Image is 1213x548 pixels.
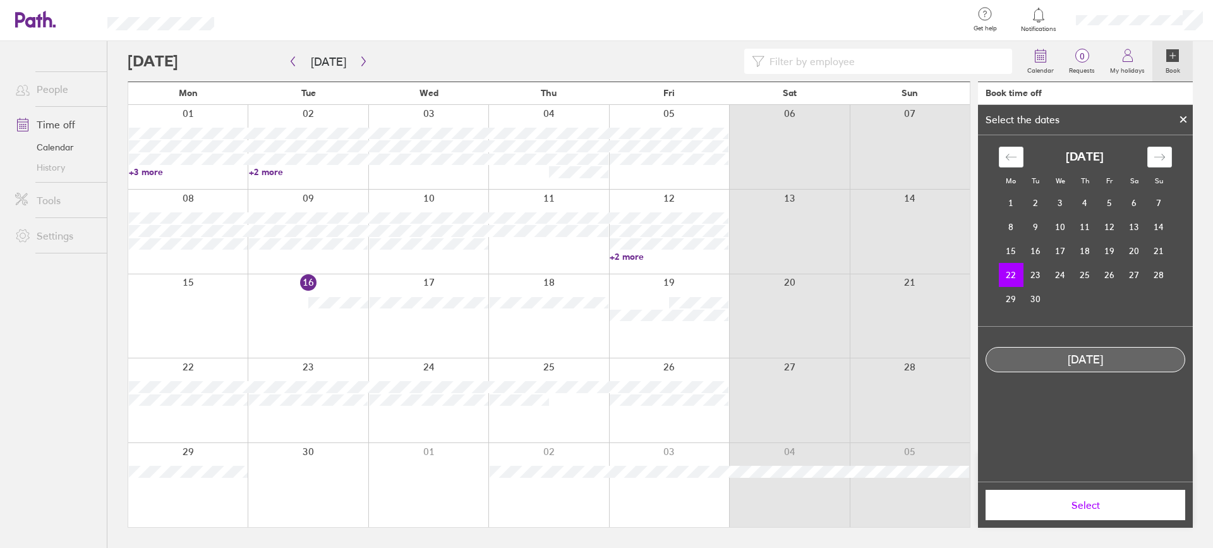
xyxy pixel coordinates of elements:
[1048,263,1073,287] td: Wednesday, September 24, 2025
[1147,191,1171,215] td: Sunday, September 7, 2025
[1158,63,1188,75] label: Book
[1006,176,1016,185] small: Mo
[1073,239,1097,263] td: Thursday, September 18, 2025
[978,114,1067,125] div: Select the dates
[1122,263,1147,287] td: Saturday, September 27, 2025
[1106,176,1113,185] small: Fr
[301,51,356,72] button: [DATE]
[5,112,107,137] a: Time off
[999,239,1023,263] td: Monday, September 15, 2025
[1147,147,1172,167] div: Move forward to switch to the next month.
[999,147,1023,167] div: Move backward to switch to the previous month.
[994,499,1176,511] span: Select
[1155,176,1163,185] small: Su
[965,25,1006,32] span: Get help
[1061,51,1102,61] span: 0
[999,215,1023,239] td: Monday, September 8, 2025
[1073,191,1097,215] td: Thursday, September 4, 2025
[419,88,438,98] span: Wed
[1018,25,1059,33] span: Notifications
[1102,41,1152,82] a: My holidays
[1122,215,1147,239] td: Saturday, September 13, 2025
[1018,6,1059,33] a: Notifications
[999,287,1023,311] td: Monday, September 29, 2025
[1023,287,1048,311] td: Tuesday, September 30, 2025
[1097,239,1122,263] td: Friday, September 19, 2025
[1097,215,1122,239] td: Friday, September 12, 2025
[783,88,797,98] span: Sat
[5,223,107,248] a: Settings
[249,166,368,178] a: +2 more
[1097,263,1122,287] td: Friday, September 26, 2025
[999,263,1023,287] td: Selected. Monday, September 22, 2025
[1122,191,1147,215] td: Saturday, September 6, 2025
[5,76,107,102] a: People
[986,88,1042,98] div: Book time off
[1066,150,1104,164] strong: [DATE]
[1023,191,1048,215] td: Tuesday, September 2, 2025
[902,88,918,98] span: Sun
[1023,215,1048,239] td: Tuesday, September 9, 2025
[1122,239,1147,263] td: Saturday, September 20, 2025
[1048,215,1073,239] td: Wednesday, September 10, 2025
[1147,215,1171,239] td: Sunday, September 14, 2025
[5,188,107,213] a: Tools
[129,166,248,178] a: +3 more
[985,135,1186,326] div: Calendar
[1073,215,1097,239] td: Thursday, September 11, 2025
[541,88,557,98] span: Thu
[301,88,316,98] span: Tue
[764,49,1005,73] input: Filter by employee
[1081,176,1089,185] small: Th
[999,191,1023,215] td: Monday, September 1, 2025
[1020,41,1061,82] a: Calendar
[1130,176,1138,185] small: Sa
[1061,41,1102,82] a: 0Requests
[1147,263,1171,287] td: Sunday, September 28, 2025
[1020,63,1061,75] label: Calendar
[986,353,1185,367] div: [DATE]
[1023,263,1048,287] td: Tuesday, September 23, 2025
[1048,239,1073,263] td: Wednesday, September 17, 2025
[179,88,198,98] span: Mon
[1032,176,1039,185] small: Tu
[5,137,107,157] a: Calendar
[1023,239,1048,263] td: Tuesday, September 16, 2025
[1102,63,1152,75] label: My holidays
[1056,176,1065,185] small: We
[663,88,675,98] span: Fri
[610,251,728,262] a: +2 more
[1073,263,1097,287] td: Thursday, September 25, 2025
[986,490,1185,520] button: Select
[1152,41,1193,82] a: Book
[5,157,107,178] a: History
[1147,239,1171,263] td: Sunday, September 21, 2025
[1061,63,1102,75] label: Requests
[1048,191,1073,215] td: Wednesday, September 3, 2025
[1097,191,1122,215] td: Friday, September 5, 2025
